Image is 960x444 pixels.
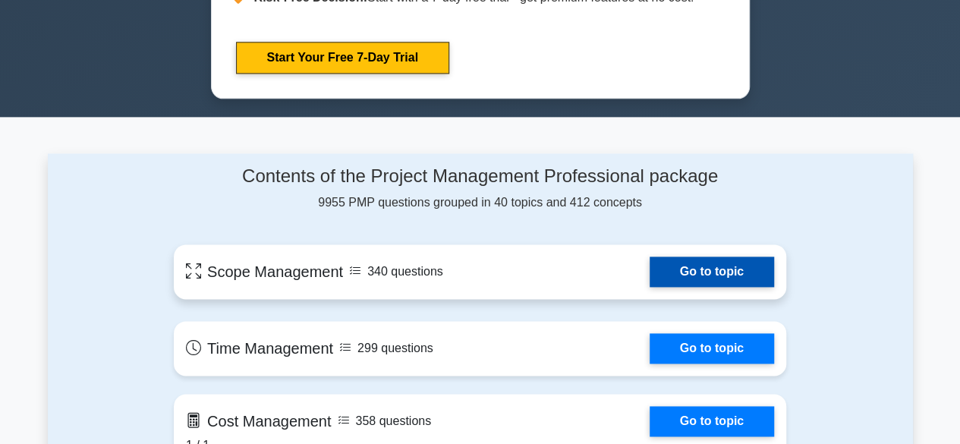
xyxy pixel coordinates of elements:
a: Start Your Free 7-Day Trial [236,42,449,74]
a: Go to topic [650,333,774,364]
div: 9955 PMP questions grouped in 40 topics and 412 concepts [174,165,786,212]
a: Go to topic [650,257,774,287]
h4: Contents of the Project Management Professional package [174,165,786,187]
a: Go to topic [650,406,774,436]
